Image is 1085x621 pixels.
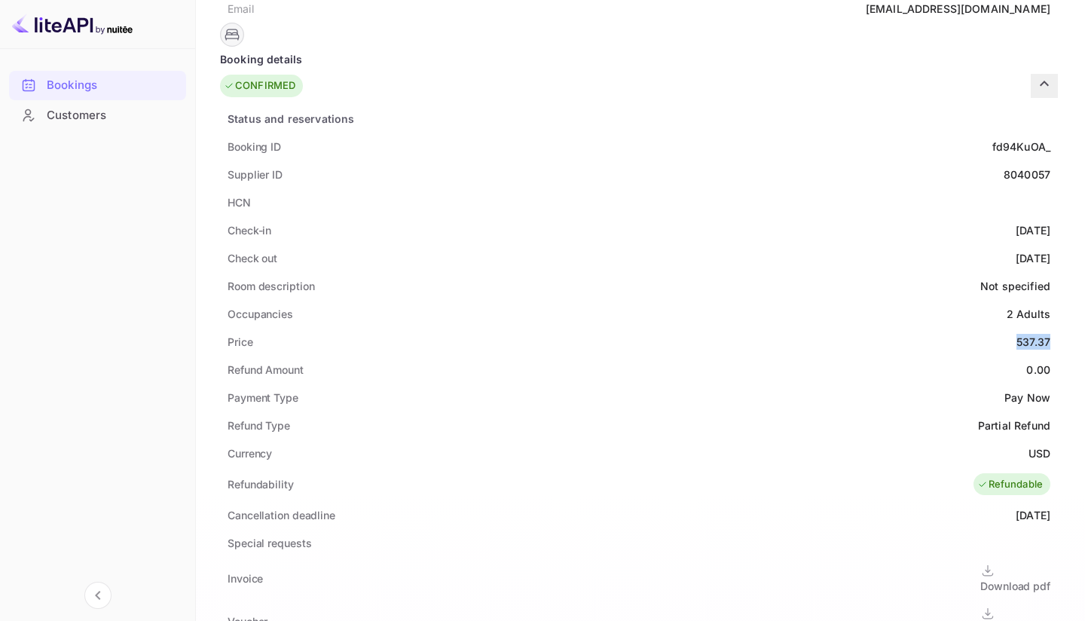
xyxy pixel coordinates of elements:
a: Bookings [9,71,186,99]
div: Price [228,334,253,350]
div: CONFIRMED [224,78,295,93]
div: Refundable [977,477,1044,492]
div: Payment Type [228,390,298,405]
div: Not specified [980,278,1050,294]
div: Pay Now [1004,390,1050,405]
div: Booking details [220,51,1058,67]
div: fd94KuOA_ [992,139,1050,154]
div: Occupancies [228,306,293,322]
div: Check-in [228,222,271,238]
a: Customers [9,101,186,129]
div: Check out [228,250,277,266]
div: 0.00 [1026,362,1050,378]
div: Bookings [47,77,179,94]
button: Collapse navigation [84,582,112,609]
div: [DATE] [1016,222,1050,238]
div: Currency [228,445,272,461]
div: Refund Amount [228,362,304,378]
div: 8040057 [1004,167,1050,182]
div: Status and reservations [228,111,354,127]
div: Room description [228,278,314,294]
div: Download pdf [980,578,1050,594]
div: 537.37 [1016,334,1050,350]
div: Customers [47,107,179,124]
div: Customers [9,101,186,130]
div: Booking ID [228,139,281,154]
div: USD [1028,445,1050,461]
div: Email [228,1,254,17]
div: Cancellation deadline [228,507,335,523]
div: [DATE] [1016,250,1050,266]
div: Supplier ID [228,167,283,182]
div: [DATE] [1016,507,1050,523]
div: Special requests [228,535,311,551]
div: Partial Refund [978,418,1050,433]
div: Invoice [228,571,263,586]
img: LiteAPI logo [12,12,133,36]
div: Refundability [228,476,294,492]
div: 2 Adults [1007,306,1050,322]
div: HCN [228,194,251,210]
div: [EMAIL_ADDRESS][DOMAIN_NAME] [866,1,1050,17]
div: Bookings [9,71,186,100]
div: Refund Type [228,418,290,433]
